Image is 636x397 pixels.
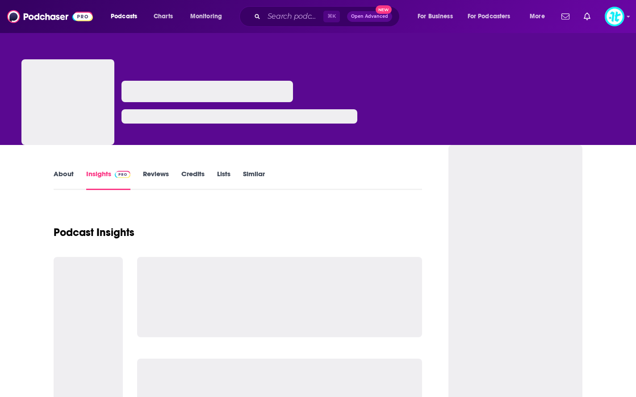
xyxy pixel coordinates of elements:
[376,5,392,14] span: New
[580,9,594,24] a: Show notifications dropdown
[523,9,556,24] button: open menu
[154,10,173,23] span: Charts
[468,10,510,23] span: For Podcasters
[54,226,134,239] h1: Podcast Insights
[217,170,230,190] a: Lists
[111,10,137,23] span: Podcasts
[105,9,149,24] button: open menu
[148,9,178,24] a: Charts
[184,9,234,24] button: open menu
[411,9,464,24] button: open menu
[54,170,74,190] a: About
[264,9,323,24] input: Search podcasts, credits, & more...
[558,9,573,24] a: Show notifications dropdown
[605,7,624,26] img: User Profile
[323,11,340,22] span: ⌘ K
[115,171,130,178] img: Podchaser Pro
[605,7,624,26] span: Logged in as ImpactTheory
[243,170,265,190] a: Similar
[605,7,624,26] button: Show profile menu
[7,8,93,25] img: Podchaser - Follow, Share and Rate Podcasts
[190,10,222,23] span: Monitoring
[347,11,392,22] button: Open AdvancedNew
[418,10,453,23] span: For Business
[86,170,130,190] a: InsightsPodchaser Pro
[530,10,545,23] span: More
[181,170,205,190] a: Credits
[248,6,408,27] div: Search podcasts, credits, & more...
[351,14,388,19] span: Open Advanced
[143,170,169,190] a: Reviews
[462,9,523,24] button: open menu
